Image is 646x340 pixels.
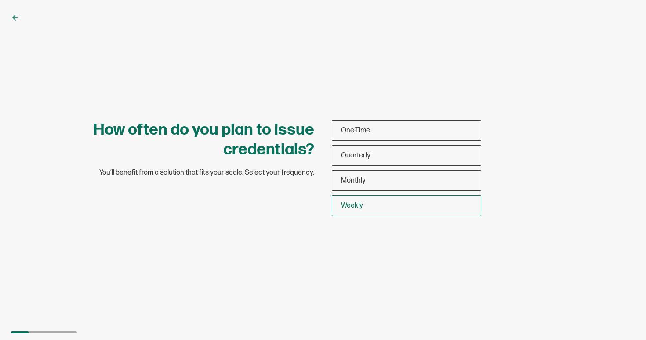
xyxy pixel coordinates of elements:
[341,126,370,135] span: One-Time
[68,120,314,160] h1: How often do you plan to issue credentials?
[341,176,366,185] span: Monthly
[341,201,363,210] span: Weekly
[341,151,370,160] span: Quarterly
[99,168,314,177] span: You’ll benefit from a solution that fits your scale. Select your frequency.
[602,298,646,340] iframe: Chat Widget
